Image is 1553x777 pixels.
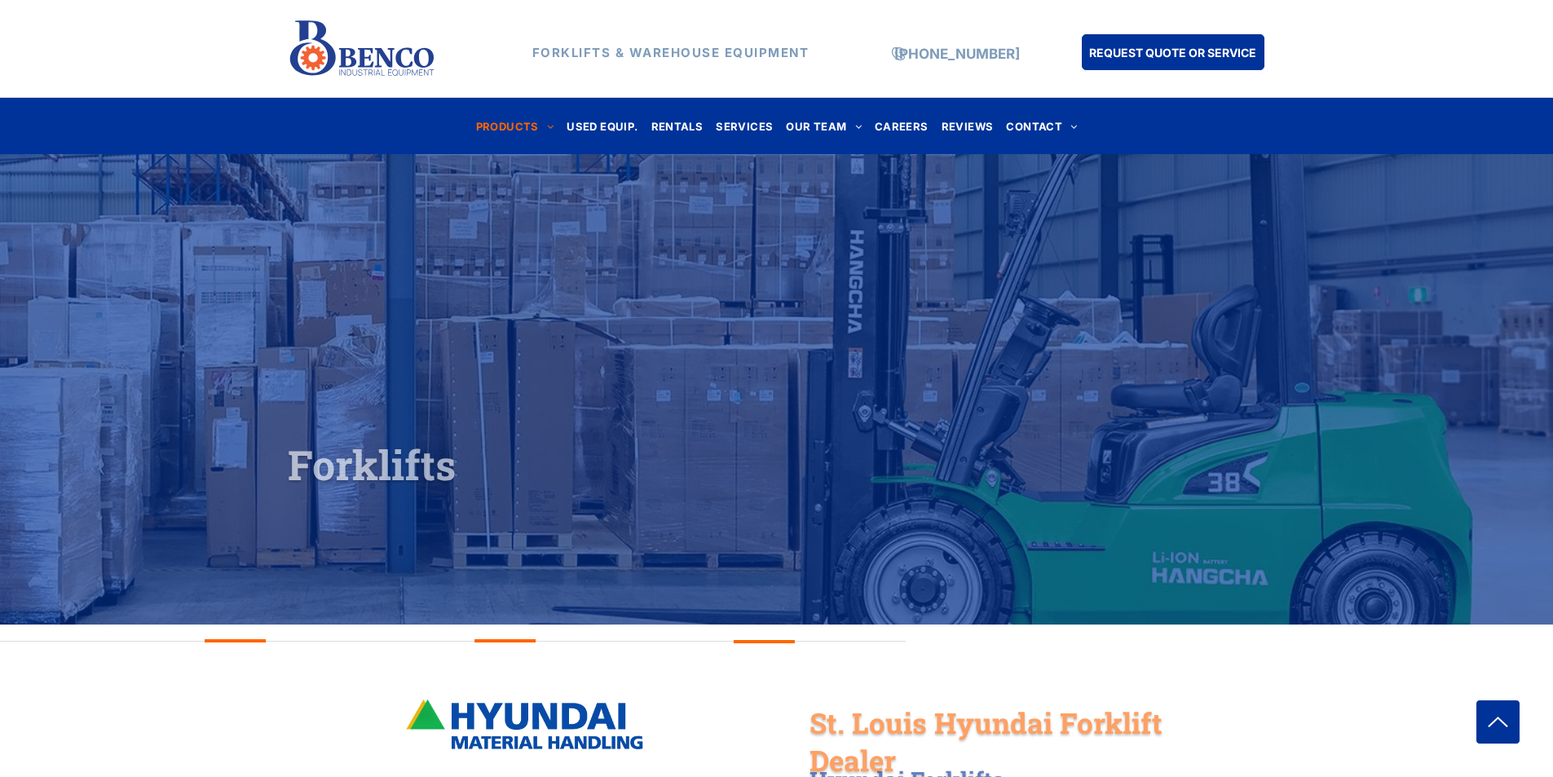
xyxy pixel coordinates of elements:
a: CAREERS [868,115,935,137]
a: OUR TEAM [779,115,868,137]
a: PRODUCTS [470,115,561,137]
a: RENTALS [645,115,710,137]
a: SERVICES [709,115,779,137]
strong: FORKLIFTS & WAREHOUSE EQUIPMENT [532,45,810,60]
a: CONTACT [999,115,1083,137]
a: USED EQUIP. [560,115,644,137]
span: Forklifts [288,438,456,492]
img: bencoindustrial [402,696,646,752]
a: [PHONE_NUMBER] [894,46,1020,62]
span: REQUEST QUOTE OR SERVICE [1089,38,1256,68]
a: REQUEST QUOTE OR SERVICE [1082,34,1264,70]
a: REVIEWS [935,115,1000,137]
